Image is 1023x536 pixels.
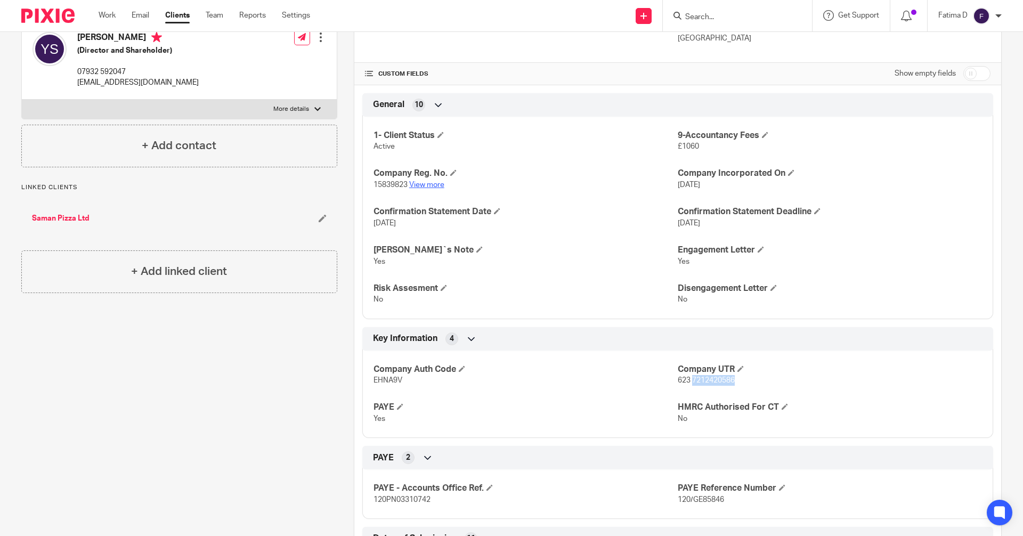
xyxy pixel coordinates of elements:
h4: + Add contact [142,137,216,154]
p: Fatima D [938,10,968,21]
span: No [374,296,383,303]
span: General [373,99,404,110]
span: No [678,415,687,423]
p: 07932 592047 [77,67,199,77]
img: svg%3E [33,32,67,66]
h5: (Director and Shareholder) [77,45,199,56]
span: Key Information [373,333,437,344]
h4: PAYE [374,402,678,413]
h4: 9-Accountancy Fees [678,130,982,141]
a: Clients [165,10,190,21]
span: Yes [374,415,385,423]
p: More details [273,105,309,113]
h4: [PERSON_NAME]`s Note [374,245,678,256]
a: Saman Pizza Ltd [32,213,90,224]
span: 4 [450,334,454,344]
h4: CUSTOM FIELDS [365,70,678,78]
label: Show empty fields [895,68,956,79]
a: Email [132,10,149,21]
span: Get Support [838,12,879,19]
a: Settings [282,10,310,21]
h4: Confirmation Statement Deadline [678,206,982,217]
p: [EMAIL_ADDRESS][DOMAIN_NAME] [77,77,199,88]
a: Reports [239,10,266,21]
h4: Risk Assesment [374,283,678,294]
span: 120PN03310742 [374,496,431,503]
a: Work [99,10,116,21]
h4: Company UTR [678,364,982,375]
h4: + Add linked client [131,263,227,280]
span: 10 [415,100,423,110]
h4: Company Auth Code [374,364,678,375]
h4: [PERSON_NAME] [77,32,199,45]
p: [GEOGRAPHIC_DATA] [678,33,990,44]
span: EHNA9V [374,377,402,384]
i: Primary [151,32,162,43]
h4: PAYE - Accounts Office Ref. [374,483,678,494]
h4: Company Incorporated On [678,168,982,179]
img: Pixie [21,9,75,23]
input: Search [684,13,780,22]
h4: Company Reg. No. [374,168,678,179]
span: Active [374,143,395,150]
h4: HMRC Authorised For CT [678,402,982,413]
span: 120/GE85846 [678,496,724,503]
span: Yes [374,258,385,265]
p: Linked clients [21,183,337,192]
span: [DATE] [374,220,396,227]
span: £1060 [678,143,699,150]
span: Yes [678,258,689,265]
span: [DATE] [678,220,700,227]
a: View more [409,181,444,189]
h4: Disengagement Letter [678,283,982,294]
span: 623 7212420586 [678,377,735,384]
span: PAYE [373,452,394,464]
h4: PAYE Reference Number [678,483,982,494]
span: 15839823 [374,181,408,189]
h4: Engagement Letter [678,245,982,256]
h4: 1- Client Status [374,130,678,141]
img: svg%3E [973,7,990,25]
a: Team [206,10,223,21]
span: No [678,296,687,303]
span: [DATE] [678,181,700,189]
span: 2 [406,452,410,463]
h4: Confirmation Statement Date [374,206,678,217]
